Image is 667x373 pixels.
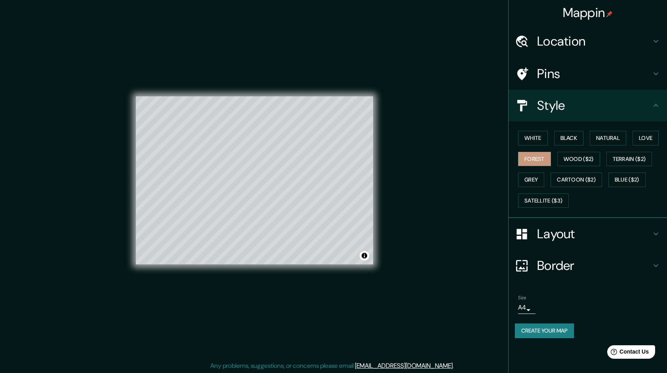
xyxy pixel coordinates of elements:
[518,131,548,145] button: White
[537,258,651,274] h4: Border
[518,193,569,208] button: Satellite ($3)
[606,152,652,166] button: Terrain ($2)
[455,361,457,371] div: .
[518,295,526,301] label: Size
[210,361,454,371] p: Any problems, suggestions, or concerns please email .
[515,323,574,338] button: Create your map
[537,33,651,49] h4: Location
[537,98,651,113] h4: Style
[633,131,659,145] button: Love
[554,131,584,145] button: Black
[509,90,667,121] div: Style
[518,152,551,166] button: Forest
[596,342,658,364] iframe: Help widget launcher
[518,172,544,187] button: Grey
[606,11,613,17] img: pin-icon.png
[557,152,600,166] button: Wood ($2)
[537,66,651,82] h4: Pins
[608,172,646,187] button: Blue ($2)
[590,131,626,145] button: Natural
[509,58,667,90] div: Pins
[509,25,667,57] div: Location
[537,226,651,242] h4: Layout
[360,251,369,260] button: Toggle attribution
[454,361,455,371] div: .
[355,362,453,370] a: [EMAIL_ADDRESS][DOMAIN_NAME]
[563,5,613,21] h4: Mappin
[509,218,667,250] div: Layout
[509,250,667,281] div: Border
[518,301,536,314] div: A4
[551,172,602,187] button: Cartoon ($2)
